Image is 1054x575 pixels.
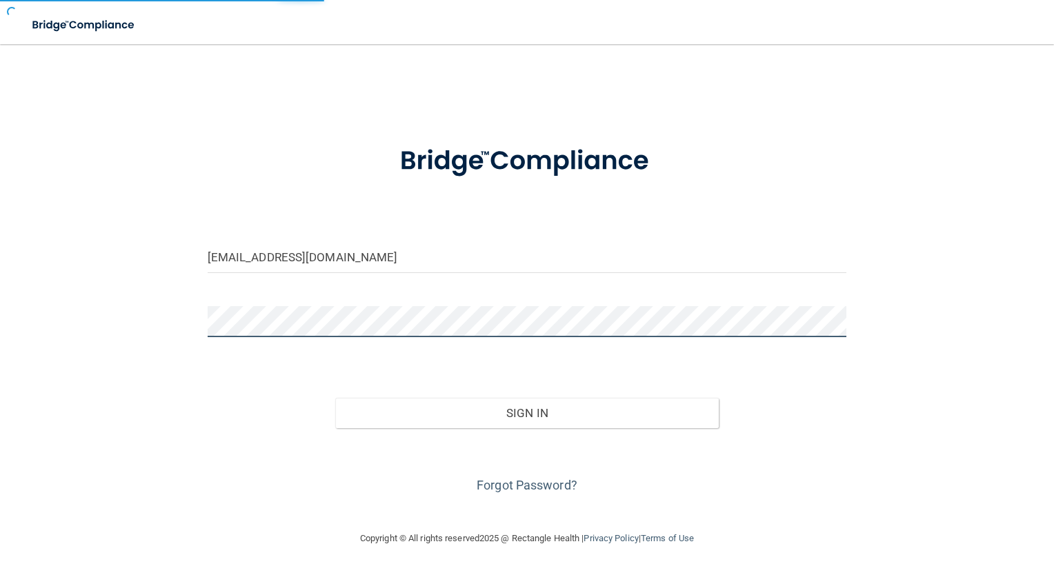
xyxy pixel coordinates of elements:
[335,398,719,428] button: Sign In
[477,478,577,492] a: Forgot Password?
[641,533,694,543] a: Terms of Use
[208,242,847,273] input: Email
[275,516,779,561] div: Copyright © All rights reserved 2025 @ Rectangle Health | |
[815,477,1037,532] iframe: Drift Widget Chat Controller
[584,533,638,543] a: Privacy Policy
[372,127,682,196] img: bridge_compliance_login_screen.278c3ca4.svg
[21,11,148,39] img: bridge_compliance_login_screen.278c3ca4.svg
